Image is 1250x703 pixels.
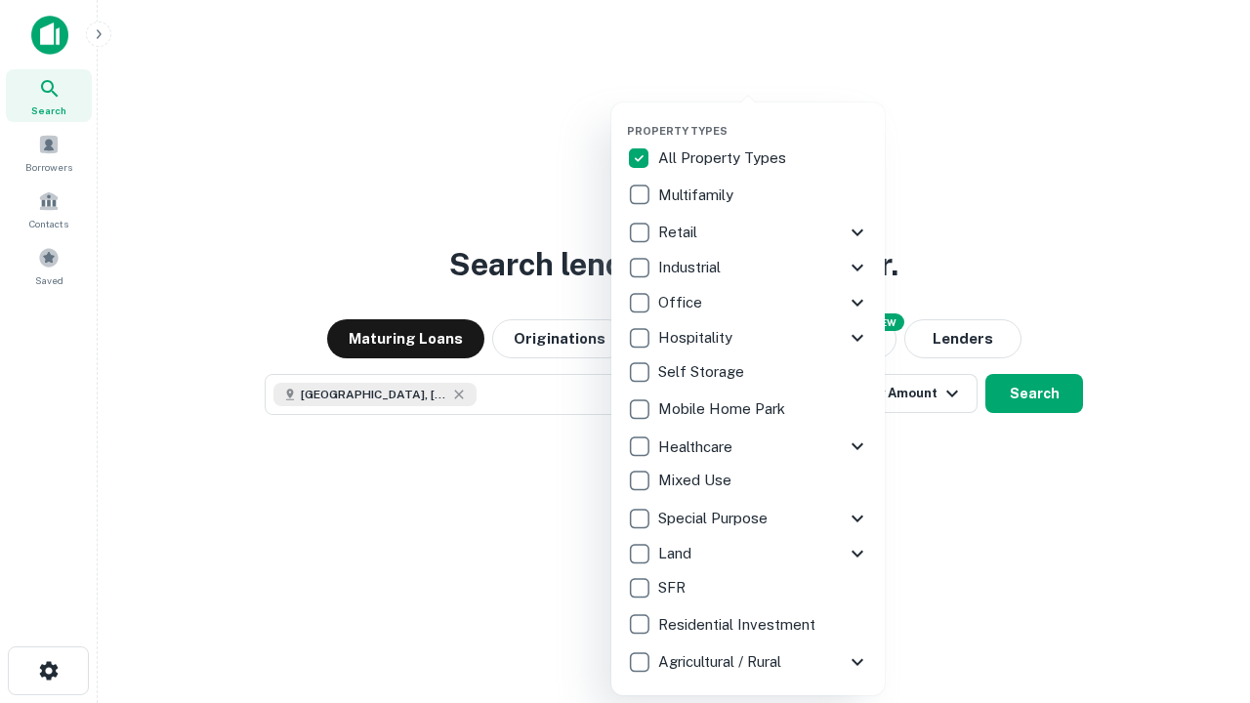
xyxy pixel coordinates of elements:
p: SFR [658,576,689,600]
p: Retail [658,221,701,244]
p: Hospitality [658,326,736,350]
p: Residential Investment [658,613,819,637]
p: Healthcare [658,435,736,459]
div: Agricultural / Rural [627,644,869,680]
iframe: Chat Widget [1152,484,1250,578]
div: Office [627,285,869,320]
div: Special Purpose [627,501,869,536]
p: Mobile Home Park [658,397,789,421]
p: Mixed Use [658,469,735,492]
span: Property Types [627,125,728,137]
p: Office [658,291,706,314]
div: Hospitality [627,320,869,355]
p: Industrial [658,256,725,279]
div: Healthcare [627,429,869,464]
div: Retail [627,215,869,250]
div: Industrial [627,250,869,285]
p: Land [658,542,695,565]
p: Self Storage [658,360,748,384]
p: All Property Types [658,146,790,170]
div: Land [627,536,869,571]
p: Agricultural / Rural [658,650,785,674]
p: Special Purpose [658,507,771,530]
p: Multifamily [658,184,737,207]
